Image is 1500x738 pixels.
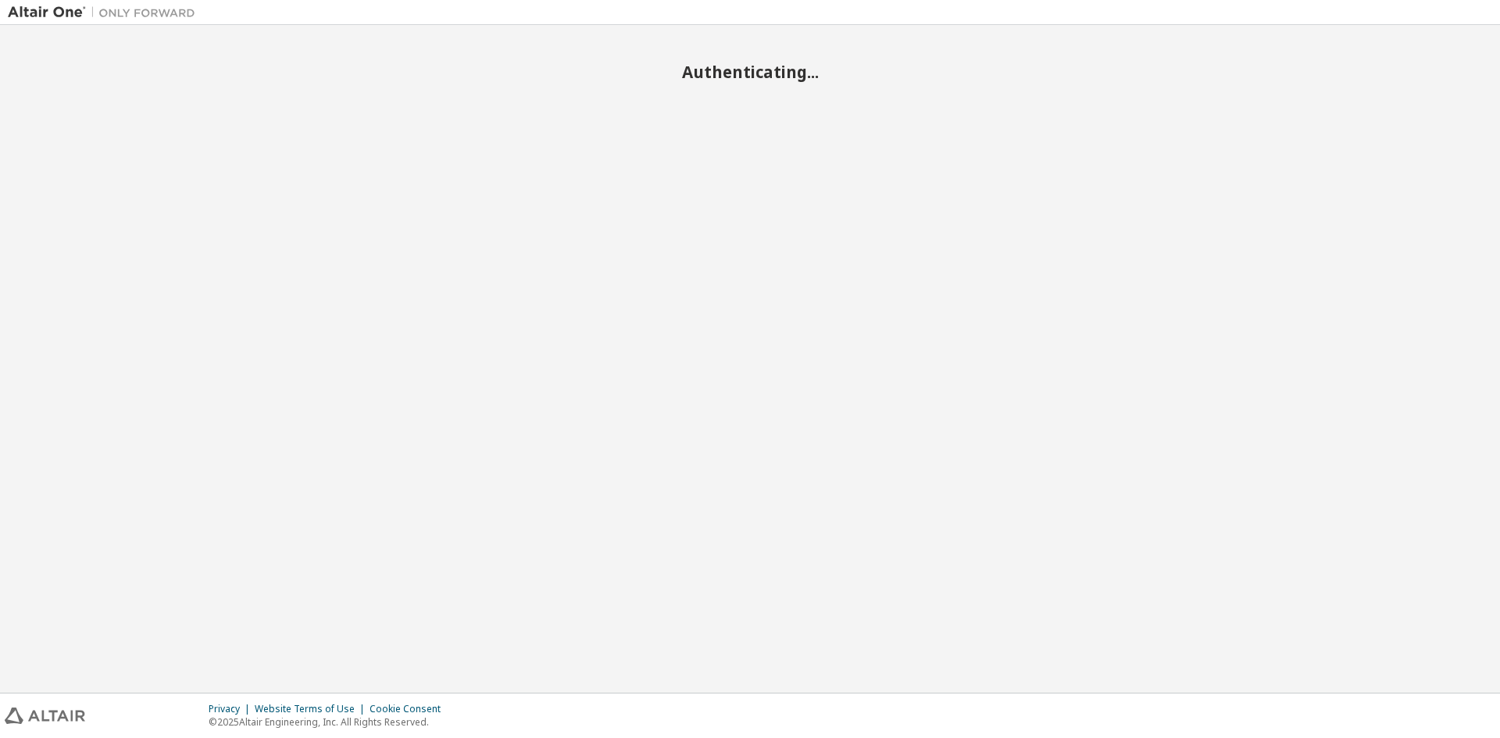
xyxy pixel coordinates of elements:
[209,703,255,715] div: Privacy
[5,708,85,724] img: altair_logo.svg
[255,703,370,715] div: Website Terms of Use
[209,715,450,729] p: © 2025 Altair Engineering, Inc. All Rights Reserved.
[8,5,203,20] img: Altair One
[8,62,1492,82] h2: Authenticating...
[370,703,450,715] div: Cookie Consent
